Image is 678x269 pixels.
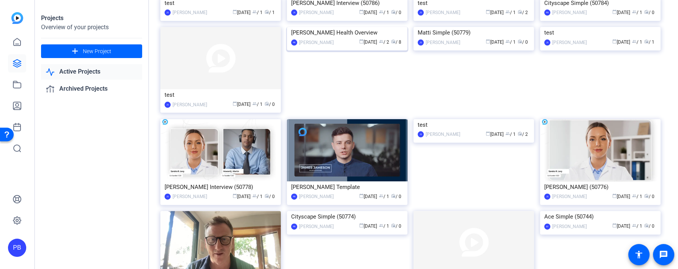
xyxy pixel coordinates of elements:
[544,223,550,230] div: EF
[486,39,490,44] span: calendar_today
[518,39,528,45] span: / 0
[486,132,504,137] span: [DATE]
[252,193,257,198] span: group
[632,39,642,45] span: / 1
[252,10,263,15] span: / 1
[632,39,637,44] span: group
[612,223,630,229] span: [DATE]
[291,181,403,193] div: [PERSON_NAME] Template
[379,39,383,44] span: group
[391,223,401,229] span: / 0
[173,9,207,16] div: [PERSON_NAME]
[359,9,364,14] span: calendar_today
[391,194,401,199] span: / 0
[70,47,80,56] mat-icon: add
[379,39,389,45] span: / 2
[265,10,275,15] span: / 1
[486,131,490,136] span: calendar_today
[632,223,642,229] span: / 1
[544,27,656,38] div: test
[252,101,257,106] span: group
[644,223,649,228] span: radio
[505,131,510,136] span: group
[391,39,401,45] span: / 8
[359,10,377,15] span: [DATE]
[391,39,396,44] span: radio
[299,39,334,46] div: [PERSON_NAME]
[544,9,550,16] div: PB
[644,10,654,15] span: / 0
[291,39,297,46] div: PB
[359,39,377,45] span: [DATE]
[418,27,530,38] div: Matti Simple (50779)
[173,193,207,200] div: [PERSON_NAME]
[165,193,171,200] div: JS
[426,131,460,138] div: [PERSON_NAME]
[291,193,297,200] div: PB
[486,39,504,45] span: [DATE]
[41,64,142,80] a: Active Projects
[518,10,528,15] span: / 2
[41,14,142,23] div: Projects
[632,223,637,228] span: group
[8,239,26,257] div: PB
[612,39,617,44] span: calendar_today
[379,193,383,198] span: group
[233,10,250,15] span: [DATE]
[426,39,460,46] div: [PERSON_NAME]
[265,9,269,14] span: radio
[265,193,269,198] span: radio
[165,9,171,16] div: JS
[379,9,383,14] span: group
[359,223,364,228] span: calendar_today
[165,102,171,108] div: JS
[418,131,424,137] div: JS
[505,39,510,44] span: group
[544,193,550,200] div: JS
[632,9,637,14] span: group
[505,39,516,45] span: / 1
[359,194,377,199] span: [DATE]
[165,181,277,193] div: [PERSON_NAME] Interview (50778)
[83,47,111,55] span: New Project
[41,44,142,58] button: New Project
[233,102,250,107] span: [DATE]
[391,193,396,198] span: radio
[544,211,656,222] div: Ace Simple (50744)
[426,9,460,16] div: [PERSON_NAME]
[291,211,403,222] div: Cityscape Simple (50774)
[379,194,389,199] span: / 1
[299,9,334,16] div: [PERSON_NAME]
[544,39,550,46] div: JS
[252,194,263,199] span: / 1
[552,9,587,16] div: [PERSON_NAME]
[252,9,257,14] span: group
[359,193,364,198] span: calendar_today
[486,10,504,15] span: [DATE]
[644,194,654,199] span: / 0
[299,223,334,230] div: [PERSON_NAME]
[379,10,389,15] span: / 1
[505,9,510,14] span: group
[632,10,642,15] span: / 1
[265,194,275,199] span: / 0
[612,193,617,198] span: calendar_today
[299,193,334,200] div: [PERSON_NAME]
[252,102,263,107] span: / 1
[518,39,522,44] span: radio
[165,89,277,101] div: test
[644,193,649,198] span: radio
[518,131,522,136] span: radio
[552,193,587,200] div: [PERSON_NAME]
[552,39,587,46] div: [PERSON_NAME]
[644,39,649,44] span: radio
[644,9,649,14] span: radio
[612,223,617,228] span: calendar_today
[518,132,528,137] span: / 2
[233,101,237,106] span: calendar_today
[379,223,383,228] span: group
[265,102,275,107] span: / 0
[644,223,654,229] span: / 0
[552,223,587,230] div: [PERSON_NAME]
[265,101,269,106] span: radio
